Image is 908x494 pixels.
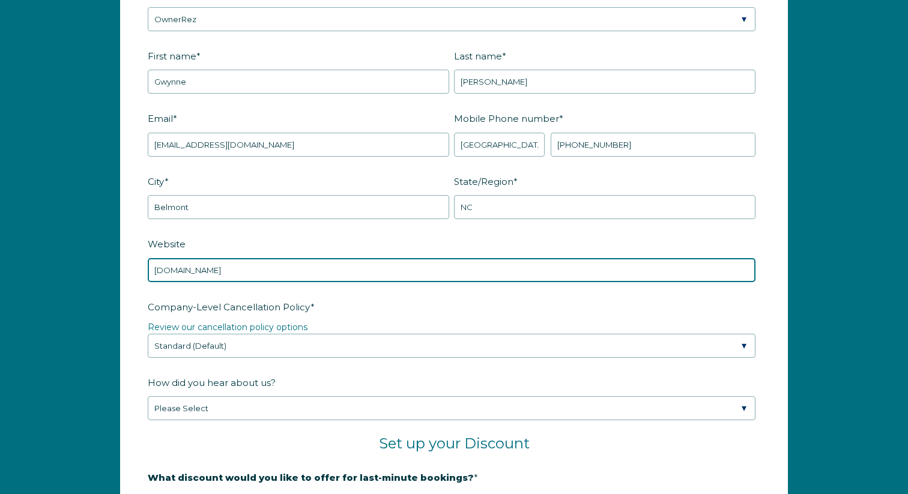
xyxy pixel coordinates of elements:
[454,172,513,191] span: State/Region
[148,172,165,191] span: City
[379,435,530,452] span: Set up your Discount
[148,47,196,65] span: First name
[148,235,186,253] span: Website
[148,298,310,316] span: Company-Level Cancellation Policy
[148,373,276,392] span: How did you hear about us?
[148,109,173,128] span: Email
[148,472,474,483] strong: What discount would you like to offer for last-minute bookings?
[454,47,502,65] span: Last name
[148,322,307,333] a: Review our cancellation policy options
[454,109,559,128] span: Mobile Phone number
